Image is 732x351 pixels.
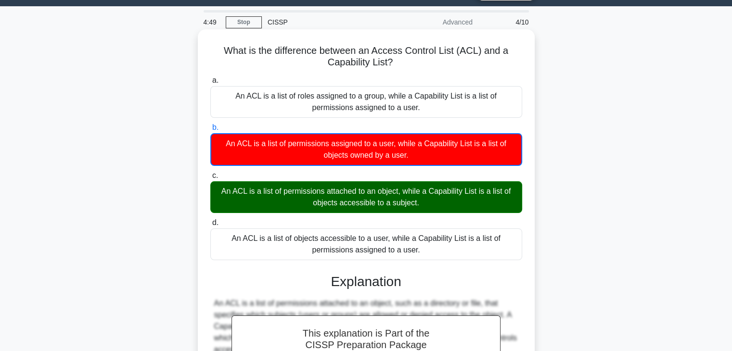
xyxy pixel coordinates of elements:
h5: What is the difference between an Access Control List (ACL) and a Capability List? [209,45,523,69]
div: An ACL is a list of permissions assigned to a user, while a Capability List is a list of objects ... [210,133,522,166]
div: An ACL is a list of permissions attached to an object, while a Capability List is a list of objec... [210,181,522,213]
span: d. [212,218,218,226]
div: CISSP [262,13,394,32]
span: b. [212,123,218,131]
div: An ACL is a list of roles assigned to a group, while a Capability List is a list of permissions a... [210,86,522,118]
a: Stop [226,16,262,28]
div: An ACL is a list of objects accessible to a user, while a Capability List is a list of permission... [210,228,522,260]
div: 4:49 [198,13,226,32]
h3: Explanation [216,274,516,290]
div: Advanced [394,13,478,32]
span: c. [212,171,218,179]
div: 4/10 [478,13,535,32]
span: a. [212,76,218,84]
